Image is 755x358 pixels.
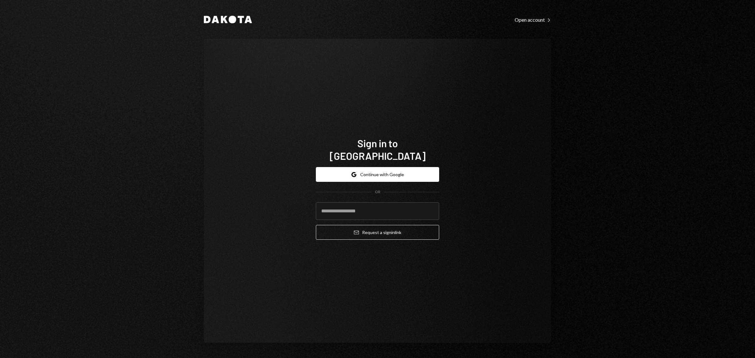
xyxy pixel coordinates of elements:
button: Request a signinlink [316,225,439,240]
div: OR [375,189,380,195]
button: Continue with Google [316,167,439,182]
a: Open account [515,16,551,23]
div: Open account [515,17,551,23]
h1: Sign in to [GEOGRAPHIC_DATA] [316,137,439,162]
